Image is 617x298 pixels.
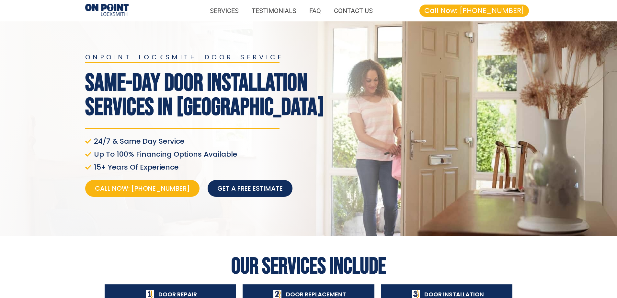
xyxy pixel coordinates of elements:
[85,71,328,120] h1: Same-Day Door Installation Services In [GEOGRAPHIC_DATA]
[203,3,245,18] a: SERVICES
[424,7,524,14] span: Call Now: [PHONE_NUMBER]
[92,150,237,159] span: Up To 100% Financing Options Available
[95,184,190,193] span: Call Now: [PHONE_NUMBER]
[208,180,292,197] a: Get a free estimate
[245,3,303,18] a: TESTIMONIALS
[85,54,328,60] h2: onpoint locksmith door service
[135,3,380,18] nav: Menu
[327,3,379,18] a: CONTACT US
[85,180,200,197] a: Call Now: [PHONE_NUMBER]
[92,163,178,172] span: 15+ Years Of Experience
[217,184,283,193] span: Get a free estimate
[92,137,184,146] span: 24/7 & Same Day Service
[419,5,529,17] a: Call Now: [PHONE_NUMBER]
[101,255,516,278] h2: Our Services Include
[85,4,129,17] img: Door Installation Service Locations 1
[303,3,327,18] a: FAQ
